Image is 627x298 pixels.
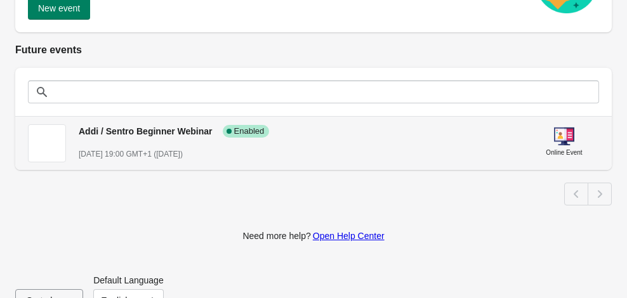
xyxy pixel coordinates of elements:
[546,146,582,159] div: Online Event
[79,150,183,159] span: [DATE] 19:00 GMT+1 ([DATE])
[93,274,164,287] label: Default Language
[313,231,385,241] a: Open Help Center
[38,3,80,13] span: New event
[15,42,612,58] h2: Future events
[79,126,213,136] span: Addi / Sentro Beginner Webinar
[554,126,574,146] img: online-event-5d64391802a09ceff1f8b055f10f5880.png
[242,231,310,241] span: Need more help?
[564,183,612,205] nav: Pagination
[234,126,265,136] span: Enabled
